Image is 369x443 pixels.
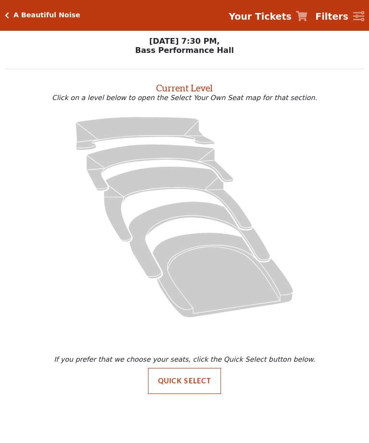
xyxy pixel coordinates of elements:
a: Filters [315,10,364,24]
h5: A Beautiful Noise [13,11,80,19]
path: Lower Gallery - Seats Available: 25 [86,144,234,191]
path: Upper Gallery - Seats Available: 251 [76,117,215,150]
path: Orchestra / Parterre Circle - Seats Available: 6 [152,232,293,317]
strong: Filters [315,11,348,22]
a: Your Tickets [229,10,307,24]
p: [DATE] 7:30 PM, Bass Performance Hall [5,37,365,55]
p: If you prefer that we choose your seats, click the Quick Select button below. [7,355,362,363]
a: Click here to go back to filters [5,12,9,19]
button: Quick Select [148,368,221,394]
p: Click on a level below to open the Select Your Own Seat map for that section. [5,94,365,101]
strong: Your Tickets [229,11,292,22]
h2: Current Level [5,78,365,94]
